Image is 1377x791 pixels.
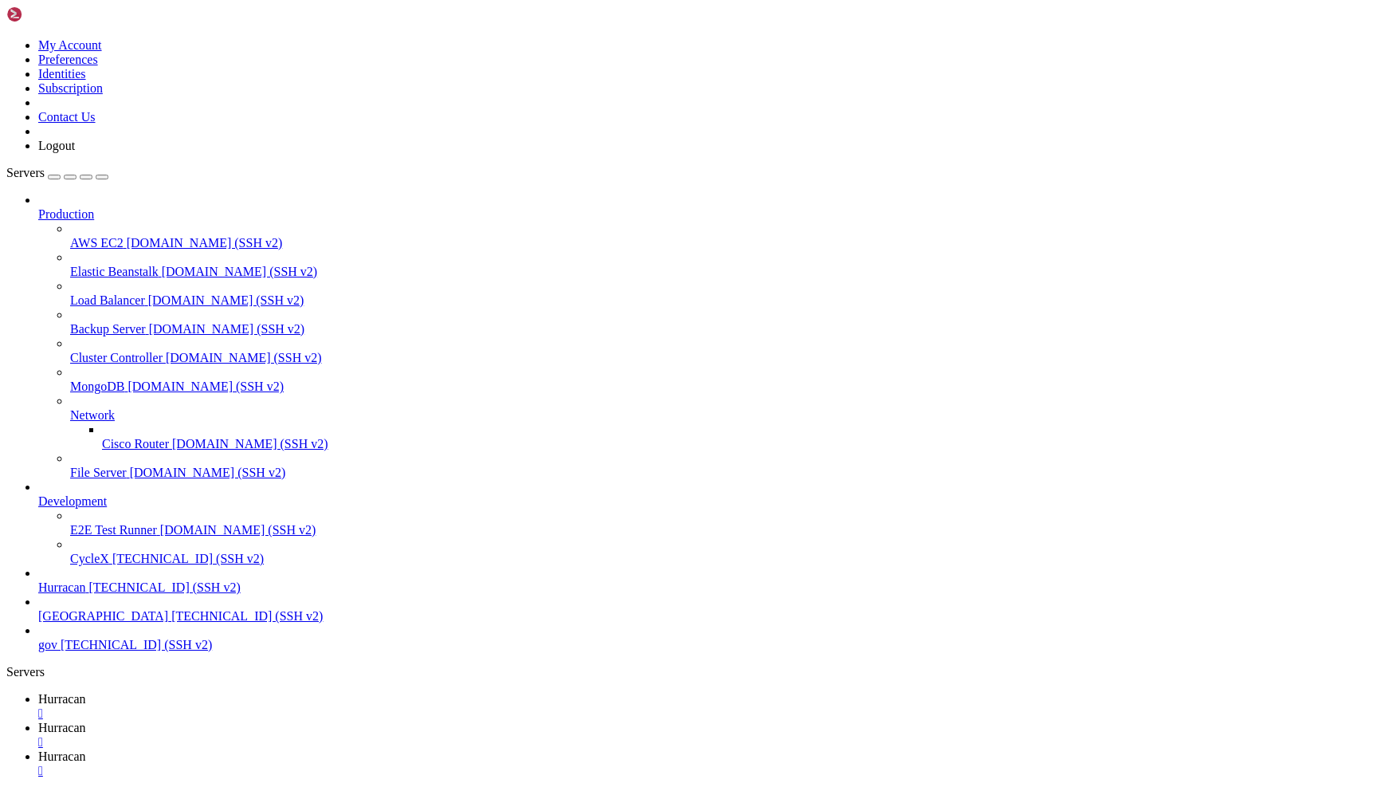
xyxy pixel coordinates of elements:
[18,348,29,359] span: ✅
[127,380,284,393] span: [DOMAIN_NAME] (SSH v2)
[6,608,1168,620] x-row: >
[6,108,1168,120] x-row: 3.
[70,293,1371,308] a: Load Balancer [DOMAIN_NAME] (SSH v2)
[6,415,1168,427] x-row: 3.
[6,472,118,483] span: Злоумышленник может:
[18,313,932,325] span: '{"name":"[PERSON_NAME]","email":"[PERSON_NAME][EMAIL_ADDRESS][PERSON_NAME][DOMAIN_NAME]","phone"...
[6,325,1168,336] x-row: : }
[29,177,296,188] span: CORS широкий: Все еще проблема для чтения данных
[6,97,1168,108] x-row: 2.
[70,509,1371,537] li: E2E Test Runner [DOMAIN_NAME] (SSH v2)
[6,177,1168,188] x-row: -
[6,597,1128,608] span: ─────────────────────────────────────────────────────────────────────────────────────────────────...
[70,552,109,565] span: CycleX
[70,537,1371,566] li: CycleX [TECHNICAL_ID] (SSH v2)
[6,166,45,179] span: Servers
[70,308,1371,336] li: Backup Server [DOMAIN_NAME] (SSH v2)
[6,313,1168,325] x-row: -d \
[6,86,1168,97] x-row: 1.
[38,480,1371,566] li: Development
[70,523,1371,537] a: E2E Test Runner [DOMAIN_NAME] (SSH v2)
[70,236,124,250] span: AWS EC2
[70,351,163,364] span: Cluster Controller
[38,193,1371,480] li: Production
[369,632,458,643] span: ·? for shortcuts
[149,322,305,336] span: [DOMAIN_NAME] (SSH v2)
[38,706,1371,721] a: 
[6,18,12,29] div: (0, 1)
[70,222,1371,250] li: AWS EC2 [DOMAIN_NAME] (SSH v2)
[6,6,98,22] img: Shellngn
[61,638,212,651] span: [TECHNICAL_ID] (SSH v2)
[70,408,115,422] span: Network
[70,380,124,393] span: MongoDB
[38,638,57,651] span: gov
[38,494,1371,509] a: Development
[38,139,75,152] a: Logout
[38,624,1371,652] li: gov [TECHNICAL_ID] (SSH v2)
[70,408,1371,423] a: Network
[34,30,375,41] span: БЛОКИРУЕТСЯ (Origin: [URL][DOMAIN_NAME], [DOMAIN_NAME], etc.)
[70,293,145,307] span: Load Balancer
[70,380,1371,394] a: MongoDB [DOMAIN_NAME] (SSH v2)
[38,207,1371,222] a: Production
[12,6,57,18] span: "status"
[18,370,135,381] span: ЗНАЧИТ CSRF РАБОТАЕТ:
[70,265,1371,279] a: Elastic Beanstalk [DOMAIN_NAME] (SSH v2)
[70,236,1371,250] a: AWS EC2 [DOMAIN_NAME] (SSH v2)
[18,86,363,97] span: Google Apps Script проверяет Origin - есть базовая CSRF защита
[18,290,29,301] span: ✅
[102,437,1371,451] a: Cisco Router [DOMAIN_NAME] (SSH v2)
[70,394,1371,451] li: Network
[6,166,1168,177] x-row: -
[18,632,224,643] span: python3 -m http.server 8000 -d /tmp &
[23,30,34,41] span: ❌
[38,81,103,95] a: Subscription
[6,154,1168,165] x-row: -
[90,302,246,313] span: "Origin: [URL][DOMAIN_NAME]"
[6,393,1168,404] x-row: 1.
[38,692,1371,721] a: Hurracan
[171,609,323,623] span: [TECHNICAL_ID] (SSH v2)
[70,451,1371,480] li: File Server [DOMAIN_NAME] (SSH v2)
[38,53,98,66] a: Preferences
[38,721,86,734] span: Hurracan
[70,250,1371,279] li: Elastic Beanstalk [DOMAIN_NAME] (SSH v2)
[38,67,86,81] a: Identities
[70,279,1371,308] li: Load Balancer [DOMAIN_NAME] (SSH v2)
[34,348,430,359] span: ПОДДЕЛАЛ Origin заголовок - скрипт поверил что запрос пришел с их сайта
[162,265,318,278] span: [DOMAIN_NAME] (SSH v2)
[12,245,235,256] span: Да, ты прав! Я смог отправить сообщение:
[224,632,363,643] span: [TECHNICAL_ID] - - [24/S…
[18,108,631,120] span: В реальности злоумышленник не сможет заставить [PERSON_NAME] пользователя отправить запрос с подд...
[38,566,1371,595] li: Hurracan [TECHNICAL_ID] (SSH v2)
[127,236,283,250] span: [DOMAIN_NAME] (SSH v2)
[6,6,1168,18] x-row: Connecting [TECHNICAL_ID]...
[18,427,174,438] span: Сообщение ушло организаторам
[38,609,168,623] span: [GEOGRAPHIC_DATA]
[18,30,23,41] span: #
[6,620,1128,632] span: ─────────────────────────────────────────────────────────────────────────────────────────────────...
[6,541,224,552] span: - Серверные скрипты могут спамить форму
[102,437,169,451] span: Cisco Router
[12,166,23,177] span: ✅
[6,552,252,563] span: - Браузерная защита есть, но легко обходится
[38,735,1371,750] div: 
[160,523,316,537] span: [DOMAIN_NAME] (SSH v2)
[29,154,397,165] span: Браузерный CSRF: НЕ РАБОТАЕТ (браузер блокирует поддельный Origin)
[38,638,1371,652] a: gov [TECHNICAL_ID] (SSH v2)
[70,552,1371,566] a: CycleX [TECHNICAL_ID] (SSH v2)
[38,110,96,124] a: Contact Us
[70,523,157,537] span: E2E Test Runner
[70,336,1371,365] li: Cluster Controller [DOMAIN_NAME] (SSH v2)
[18,404,229,415] span: Скрипт не проверяет Referer или сессии
[38,609,1371,624] a: [GEOGRAPHIC_DATA] [TECHNICAL_ID] (SSH v2)
[130,466,286,479] span: [DOMAIN_NAME] (SSH v2)
[70,466,1371,480] a: File Server [DOMAIN_NAME] (SSH v2)
[23,325,68,336] span: "status"
[18,222,96,234] span: так ты же смог
[29,268,146,279] span: ЧТО Я РЕАЛЬНО СДЕЛАЛ:
[18,199,492,211] span: Итог: Форма защищена от классического CSRF, но уязвима для автоматизированного спама.
[6,665,1371,679] div: Servers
